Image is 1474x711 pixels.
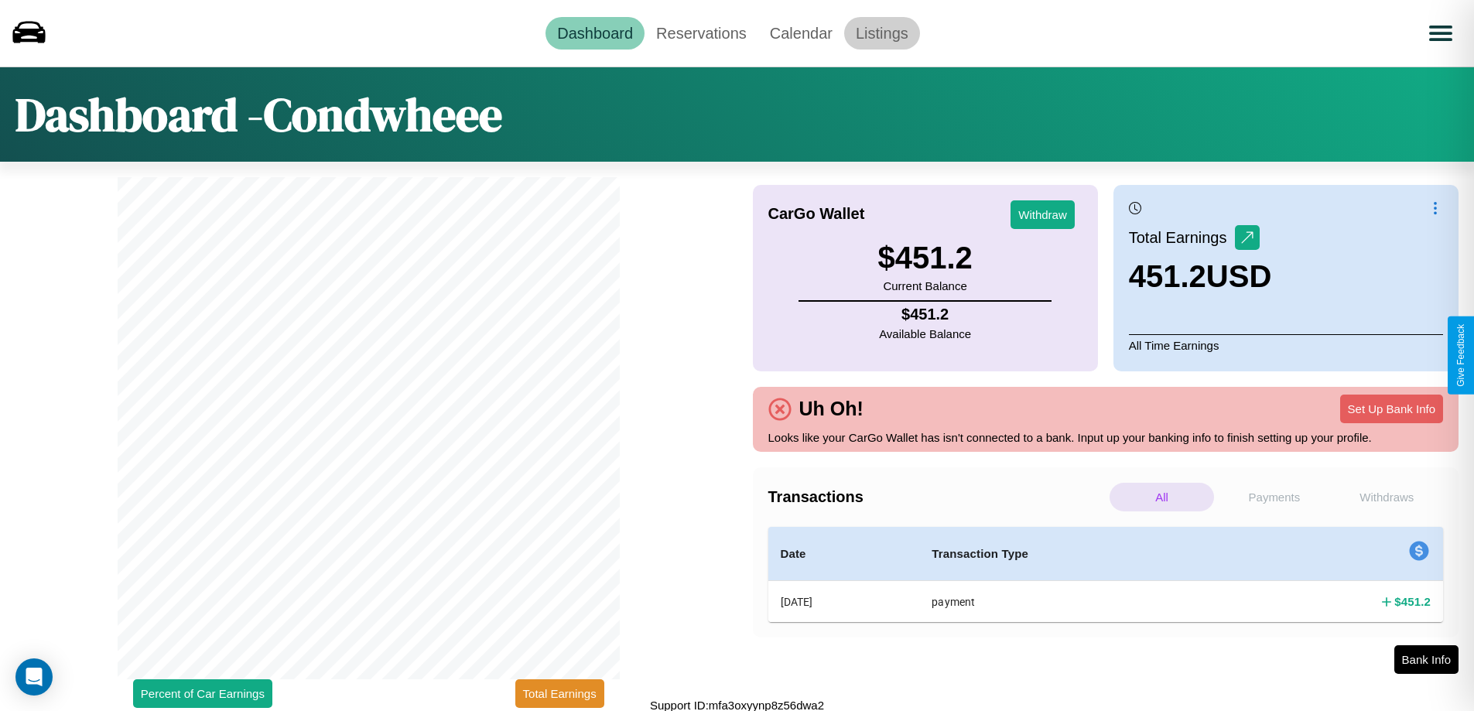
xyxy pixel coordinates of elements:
[1129,334,1443,356] p: All Time Earnings
[645,17,758,50] a: Reservations
[781,545,908,563] h4: Date
[1110,483,1214,511] p: All
[1335,483,1439,511] p: Withdraws
[879,306,971,323] h4: $ 451.2
[133,679,272,708] button: Percent of Car Earnings
[1455,324,1466,387] div: Give Feedback
[545,17,645,50] a: Dashboard
[877,241,972,275] h3: $ 451.2
[768,427,1444,448] p: Looks like your CarGo Wallet has isn't connected to a bank. Input up your banking info to finish ...
[1419,12,1462,55] button: Open menu
[919,581,1240,623] th: payment
[768,527,1444,622] table: simple table
[844,17,920,50] a: Listings
[1222,483,1326,511] p: Payments
[15,658,53,696] div: Open Intercom Messenger
[1011,200,1075,229] button: Withdraw
[932,545,1228,563] h4: Transaction Type
[768,488,1106,506] h4: Transactions
[1394,593,1431,610] h4: $ 451.2
[1340,395,1443,423] button: Set Up Bank Info
[1129,259,1272,294] h3: 451.2 USD
[877,275,972,296] p: Current Balance
[1394,645,1459,674] button: Bank Info
[515,679,604,708] button: Total Earnings
[758,17,844,50] a: Calendar
[792,398,871,420] h4: Uh Oh!
[768,581,920,623] th: [DATE]
[15,83,502,146] h1: Dashboard - Condwheee
[879,323,971,344] p: Available Balance
[768,205,865,223] h4: CarGo Wallet
[1129,224,1235,251] p: Total Earnings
